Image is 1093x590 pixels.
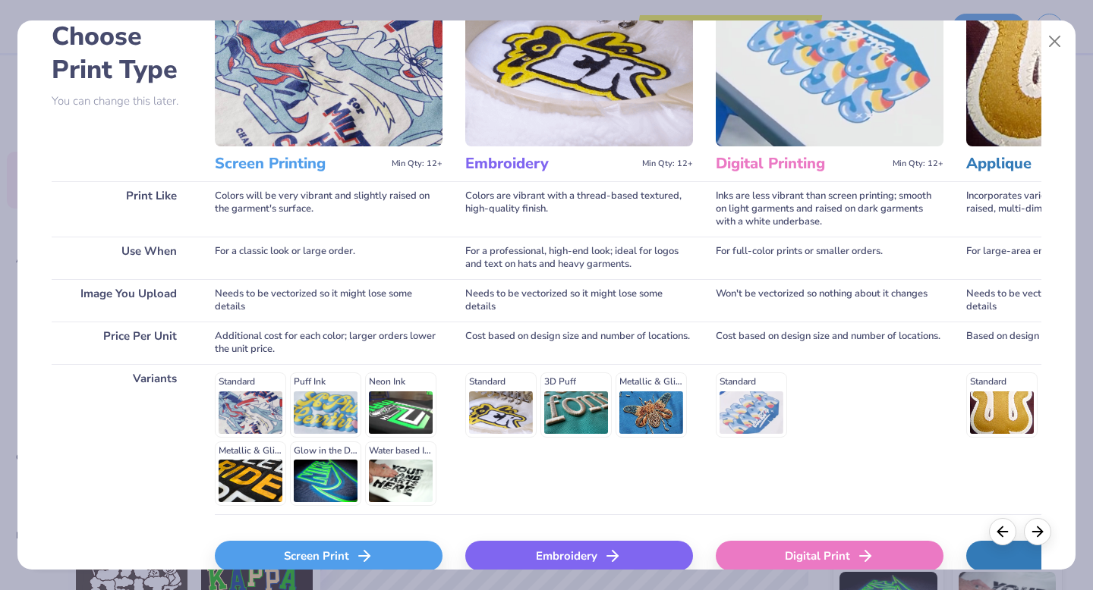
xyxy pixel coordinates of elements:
div: Inks are less vibrant than screen printing; smooth on light garments and raised on dark garments ... [716,181,943,237]
h3: Screen Printing [215,154,386,174]
button: Close [1041,27,1069,56]
div: Colors will be very vibrant and slightly raised on the garment's surface. [215,181,443,237]
h3: Digital Printing [716,154,887,174]
span: Min Qty: 12+ [893,158,943,169]
div: For a classic look or large order. [215,237,443,279]
p: You can change this later. [52,95,192,108]
div: Won't be vectorized so nothing about it changes [716,279,943,322]
div: Variants [52,364,192,514]
div: Print Like [52,181,192,237]
div: Additional cost for each color; larger orders lower the unit price. [215,322,443,364]
div: Image You Upload [52,279,192,322]
span: Min Qty: 12+ [392,158,443,169]
h2: Choose Print Type [52,20,192,86]
div: Needs to be vectorized so it might lose some details [465,279,693,322]
div: Cost based on design size and number of locations. [716,322,943,364]
div: Embroidery [465,541,693,571]
div: Price Per Unit [52,322,192,364]
div: For full-color prints or smaller orders. [716,237,943,279]
div: Screen Print [215,541,443,571]
span: Min Qty: 12+ [642,158,693,169]
div: Needs to be vectorized so it might lose some details [215,279,443,322]
h3: Embroidery [465,154,636,174]
div: Digital Print [716,541,943,571]
div: Cost based on design size and number of locations. [465,322,693,364]
div: Use When [52,237,192,279]
div: Colors are vibrant with a thread-based textured, high-quality finish. [465,181,693,237]
div: For a professional, high-end look; ideal for logos and text on hats and heavy garments. [465,237,693,279]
